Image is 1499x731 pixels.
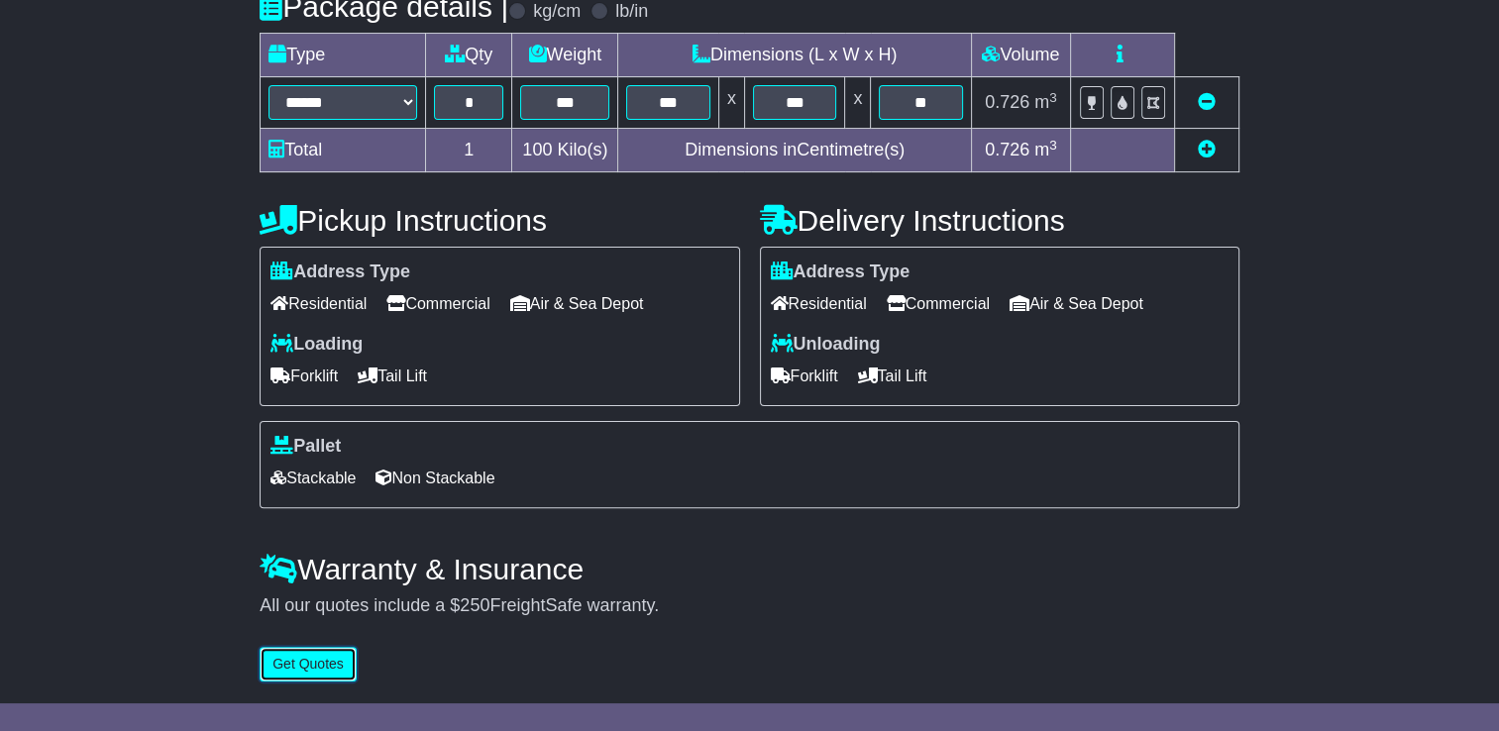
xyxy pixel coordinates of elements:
td: Weight [512,34,618,77]
td: Kilo(s) [512,129,618,172]
span: Stackable [270,463,356,493]
label: lb/in [615,1,648,23]
td: Dimensions in Centimetre(s) [618,129,971,172]
h4: Warranty & Insurance [260,553,1239,585]
span: Residential [771,288,867,319]
td: Dimensions (L x W x H) [618,34,971,77]
button: Get Quotes [260,647,357,681]
span: Non Stackable [375,463,494,493]
span: Residential [270,288,367,319]
span: Commercial [386,288,489,319]
td: x [845,77,871,129]
label: Loading [270,334,363,356]
span: 250 [460,595,489,615]
span: Air & Sea Depot [510,288,644,319]
label: kg/cm [533,1,581,23]
span: 100 [522,140,552,159]
td: Type [261,34,426,77]
label: Address Type [270,261,410,283]
span: Forklift [270,361,338,391]
a: Add new item [1198,140,1216,159]
td: Qty [426,34,512,77]
label: Unloading [771,334,881,356]
span: m [1034,92,1057,112]
td: Volume [971,34,1070,77]
sup: 3 [1049,138,1057,153]
td: 1 [426,129,512,172]
label: Address Type [771,261,910,283]
a: Remove this item [1198,92,1216,112]
td: Total [261,129,426,172]
span: m [1034,140,1057,159]
label: Pallet [270,436,341,458]
span: 0.726 [985,140,1029,159]
span: Tail Lift [358,361,427,391]
h4: Delivery Instructions [760,204,1239,237]
span: Air & Sea Depot [1010,288,1143,319]
span: Forklift [771,361,838,391]
h4: Pickup Instructions [260,204,739,237]
span: Commercial [887,288,990,319]
div: All our quotes include a $ FreightSafe warranty. [260,595,1239,617]
span: 0.726 [985,92,1029,112]
td: x [718,77,744,129]
span: Tail Lift [858,361,927,391]
sup: 3 [1049,90,1057,105]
